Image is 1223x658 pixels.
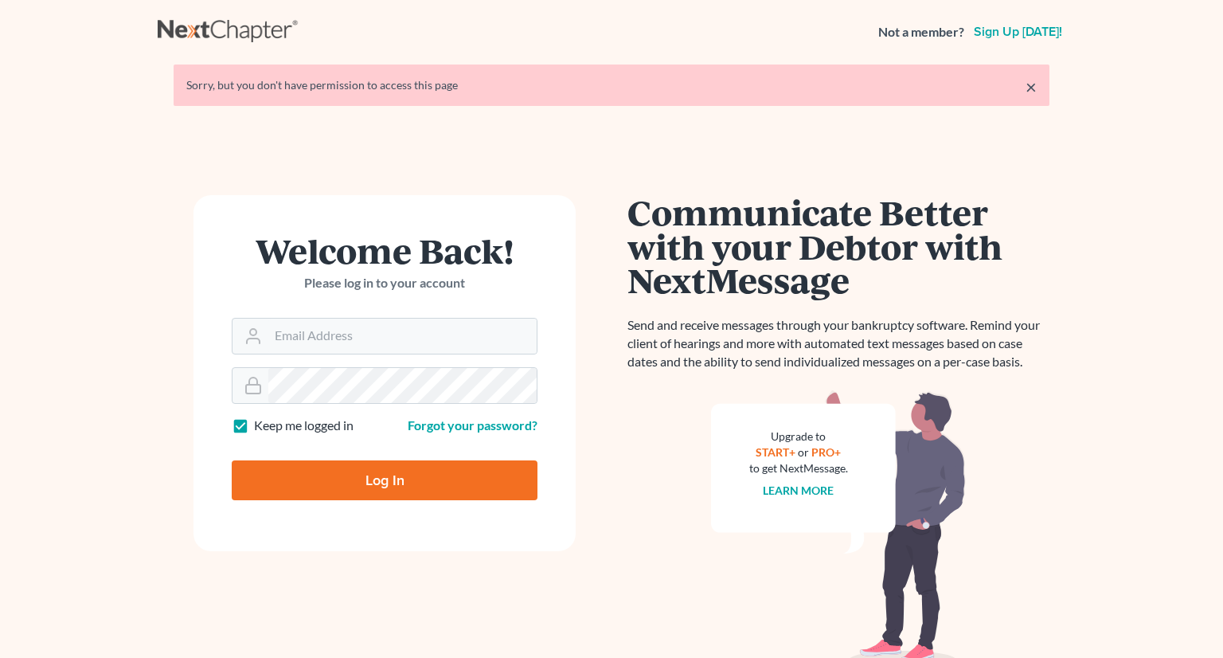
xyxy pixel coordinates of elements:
label: Keep me logged in [254,417,354,435]
input: Email Address [268,319,537,354]
div: Upgrade to [749,429,848,445]
div: to get NextMessage. [749,460,848,476]
a: Learn more [764,484,834,497]
strong: Not a member? [878,23,964,41]
div: Sorry, but you don't have permission to access this page [186,77,1037,93]
p: Please log in to your account [232,274,537,292]
input: Log In [232,460,537,500]
p: Send and receive messages through your bankruptcy software. Remind your client of hearings and mo... [627,316,1049,371]
span: or [799,445,810,459]
a: START+ [756,445,796,459]
a: Sign up [DATE]! [971,25,1065,38]
h1: Welcome Back! [232,233,537,268]
a: PRO+ [812,445,842,459]
h1: Communicate Better with your Debtor with NextMessage [627,195,1049,297]
a: Forgot your password? [408,417,537,433]
a: × [1026,77,1037,96]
